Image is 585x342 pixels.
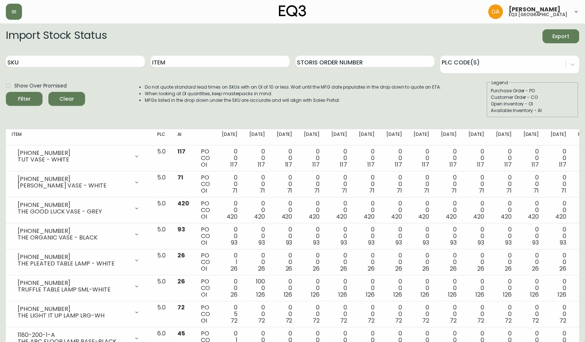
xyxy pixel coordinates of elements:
[18,176,129,182] div: [PHONE_NUMBER]
[231,264,238,273] span: 26
[18,286,129,293] div: TRUFFLE TABLE LAMP SML-WHITE
[441,226,457,246] div: 0 0
[446,212,457,221] span: 420
[532,264,539,273] span: 26
[151,249,172,275] td: 5.0
[386,252,402,272] div: 0 0
[501,212,512,221] span: 420
[468,304,484,324] div: 0 0
[151,145,172,171] td: 5.0
[284,290,292,299] span: 126
[441,200,457,220] div: 0 0
[386,148,402,168] div: 0 0
[559,316,566,325] span: 72
[177,251,185,260] span: 26
[413,148,429,168] div: 0 0
[313,316,320,325] span: 72
[418,212,429,221] span: 420
[331,278,347,298] div: 0 0
[12,304,146,320] div: [PHONE_NUMBER]THE LIGHT IT UP LAMP LRG-WH
[331,174,347,194] div: 0 0
[201,226,210,246] div: PO CO
[420,290,429,299] span: 126
[551,200,566,220] div: 0 0
[304,278,320,298] div: 0 0
[172,129,195,145] th: AI
[201,200,210,220] div: PO CO
[491,88,574,94] div: Purchase Order - PO
[286,264,292,273] span: 26
[477,160,484,169] span: 117
[258,264,265,273] span: 26
[177,199,189,208] span: 420
[532,238,539,247] span: 93
[258,316,265,325] span: 72
[551,174,566,194] div: 0 0
[533,186,539,195] span: 71
[258,238,265,247] span: 93
[231,238,238,247] span: 93
[395,264,402,273] span: 26
[450,316,457,325] span: 72
[413,252,429,272] div: 0 0
[395,160,402,169] span: 117
[441,252,457,272] div: 0 0
[413,278,429,298] div: 0 0
[201,174,210,194] div: PO CO
[201,148,210,168] div: PO CO
[201,160,207,169] span: OI
[391,212,402,221] span: 420
[468,252,484,272] div: 0 0
[451,186,457,195] span: 71
[491,101,574,107] div: Open Inventory - OI
[380,129,408,145] th: [DATE]
[477,316,484,325] span: 72
[424,186,429,195] span: 71
[359,278,375,298] div: 0 0
[18,150,129,156] div: [PHONE_NUMBER]
[413,304,429,324] div: 0 0
[496,252,512,272] div: 0 0
[468,148,484,168] div: 0 0
[216,129,243,145] th: [DATE]
[285,160,292,169] span: 117
[367,160,375,169] span: 117
[222,174,238,194] div: 0 0
[18,280,129,286] div: [PHONE_NUMBER]
[359,226,375,246] div: 0 0
[331,304,347,324] div: 0 0
[277,174,292,194] div: 0 0
[18,332,129,338] div: 1180-200-1-A
[386,200,402,220] div: 0 0
[249,226,265,246] div: 0 0
[18,254,129,260] div: [PHONE_NUMBER]
[551,304,566,324] div: 0 0
[331,226,347,246] div: 0 0
[463,129,490,145] th: [DATE]
[277,200,292,220] div: 0 0
[254,212,265,221] span: 420
[551,148,566,168] div: 0 0
[231,316,238,325] span: 72
[304,174,320,194] div: 0 0
[145,84,441,90] li: Do not quote standard lead times on SKUs with an OI of 10 or less. Wait until the MFG date popula...
[177,147,185,156] span: 117
[422,316,429,325] span: 72
[473,212,484,221] span: 420
[277,252,292,272] div: 0 0
[313,264,320,273] span: 26
[256,290,265,299] span: 126
[54,94,79,104] span: Clear
[364,212,375,221] span: 420
[271,129,298,145] th: [DATE]
[408,129,435,145] th: [DATE]
[422,264,429,273] span: 26
[277,226,292,246] div: 0 0
[313,238,320,247] span: 93
[488,4,503,19] img: dd1a7e8db21a0ac8adbf82b84ca05374
[413,226,429,246] div: 0 0
[359,174,375,194] div: 0 0
[249,252,265,272] div: 0 0
[201,264,207,273] span: OI
[479,186,484,195] span: 71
